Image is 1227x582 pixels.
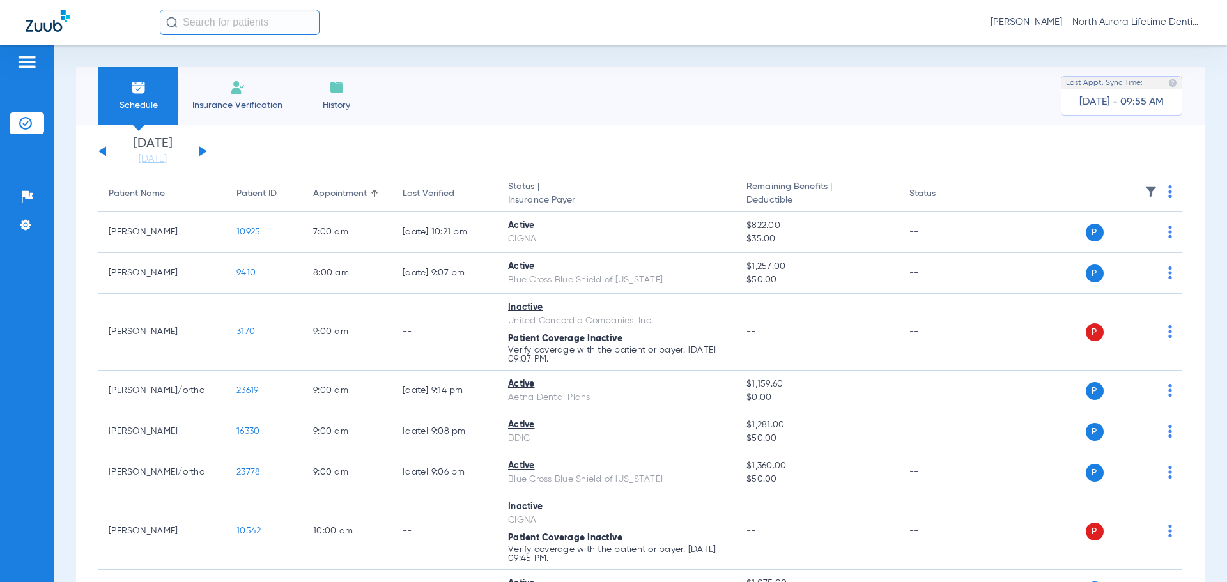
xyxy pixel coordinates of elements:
[403,187,454,201] div: Last Verified
[392,371,498,411] td: [DATE] 9:14 PM
[1168,226,1172,238] img: group-dot-blue.svg
[746,327,756,336] span: --
[236,468,260,477] span: 23778
[1086,323,1104,341] span: P
[746,526,756,535] span: --
[508,500,726,514] div: Inactive
[508,459,726,473] div: Active
[1086,382,1104,400] span: P
[746,378,888,391] span: $1,159.60
[1168,185,1172,198] img: group-dot-blue.svg
[313,187,367,201] div: Appointment
[403,187,488,201] div: Last Verified
[303,212,392,253] td: 7:00 AM
[899,493,985,570] td: --
[899,253,985,294] td: --
[1168,384,1172,397] img: group-dot-blue.svg
[392,212,498,253] td: [DATE] 10:21 PM
[329,80,344,95] img: History
[1086,423,1104,441] span: P
[98,294,226,371] td: [PERSON_NAME]
[236,268,256,277] span: 9410
[508,233,726,246] div: CIGNA
[508,219,726,233] div: Active
[230,80,245,95] img: Manual Insurance Verification
[508,378,726,391] div: Active
[1086,264,1104,282] span: P
[131,80,146,95] img: Schedule
[508,432,726,445] div: DDIC
[98,253,226,294] td: [PERSON_NAME]
[1168,525,1172,537] img: group-dot-blue.svg
[1066,77,1143,89] span: Last Appt. Sync Time:
[899,294,985,371] td: --
[508,346,726,364] p: Verify coverage with the patient or payer. [DATE] 09:07 PM.
[1168,325,1172,338] img: group-dot-blue.svg
[98,371,226,411] td: [PERSON_NAME]/ortho
[508,545,726,563] p: Verify coverage with the patient or payer. [DATE] 09:45 PM.
[1086,464,1104,482] span: P
[26,10,70,32] img: Zuub Logo
[303,294,392,371] td: 9:00 AM
[746,219,888,233] span: $822.00
[392,411,498,452] td: [DATE] 9:08 PM
[899,176,985,212] th: Status
[899,212,985,253] td: --
[746,260,888,273] span: $1,257.00
[392,452,498,493] td: [DATE] 9:06 PM
[109,187,165,201] div: Patient Name
[899,452,985,493] td: --
[98,493,226,570] td: [PERSON_NAME]
[1168,266,1172,279] img: group-dot-blue.svg
[1145,185,1157,198] img: filter.svg
[508,301,726,314] div: Inactive
[392,493,498,570] td: --
[98,452,226,493] td: [PERSON_NAME]/ortho
[746,233,888,246] span: $35.00
[236,187,293,201] div: Patient ID
[508,418,726,432] div: Active
[746,418,888,432] span: $1,281.00
[508,391,726,404] div: Aetna Dental Plans
[17,54,37,70] img: hamburger-icon
[109,187,216,201] div: Patient Name
[746,273,888,287] span: $50.00
[498,176,736,212] th: Status |
[746,459,888,473] span: $1,360.00
[236,227,260,236] span: 10925
[508,533,622,542] span: Patient Coverage Inactive
[303,371,392,411] td: 9:00 AM
[108,99,169,112] span: Schedule
[508,273,726,287] div: Blue Cross Blue Shield of [US_STATE]
[899,371,985,411] td: --
[991,16,1201,29] span: [PERSON_NAME] - North Aurora Lifetime Dentistry
[236,187,277,201] div: Patient ID
[313,187,382,201] div: Appointment
[236,427,259,436] span: 16330
[746,473,888,486] span: $50.00
[236,327,255,336] span: 3170
[392,294,498,371] td: --
[98,212,226,253] td: [PERSON_NAME]
[303,411,392,452] td: 9:00 AM
[1168,79,1177,88] img: last sync help info
[188,99,287,112] span: Insurance Verification
[508,473,726,486] div: Blue Cross Blue Shield of [US_STATE]
[236,526,261,535] span: 10542
[392,253,498,294] td: [DATE] 9:07 PM
[1086,224,1104,241] span: P
[1168,425,1172,438] img: group-dot-blue.svg
[303,253,392,294] td: 8:00 AM
[746,391,888,404] span: $0.00
[1086,523,1104,540] span: P
[303,493,392,570] td: 10:00 AM
[508,334,622,343] span: Patient Coverage Inactive
[236,386,258,395] span: 23619
[736,176,899,212] th: Remaining Benefits |
[899,411,985,452] td: --
[746,432,888,445] span: $50.00
[98,411,226,452] td: [PERSON_NAME]
[1079,96,1164,109] span: [DATE] - 09:55 AM
[114,153,191,165] a: [DATE]
[508,314,726,328] div: United Concordia Companies, Inc.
